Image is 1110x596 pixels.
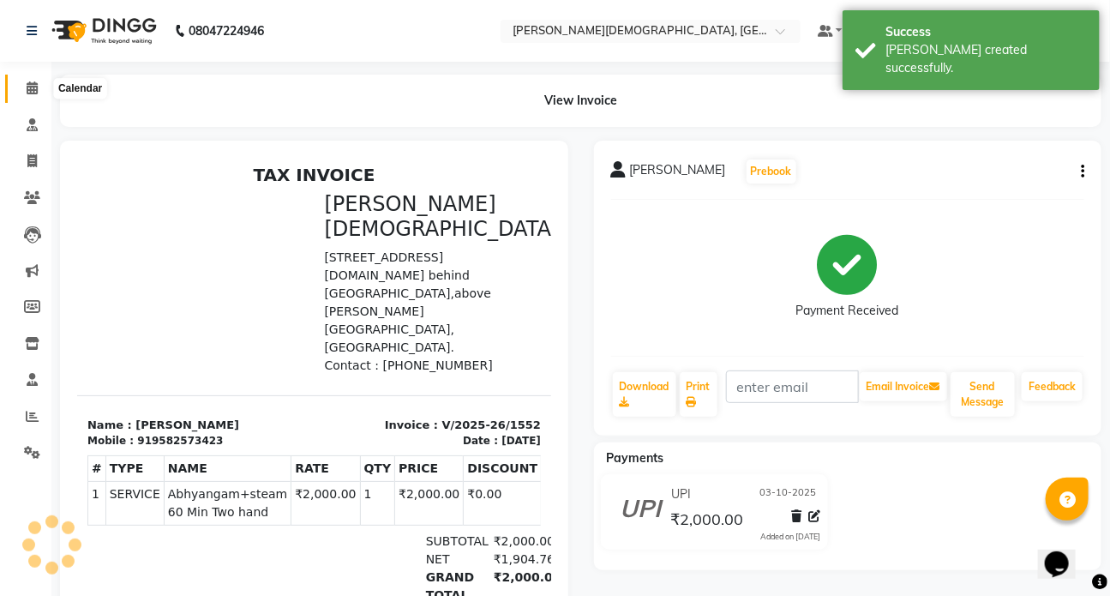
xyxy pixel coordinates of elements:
span: Abhyangam+steam 60 Min Two hand [91,328,211,364]
th: # [11,298,29,324]
td: ₹2,000.00 [214,324,283,368]
div: Mobile : [10,275,57,291]
button: Send Message [951,372,1015,417]
th: DISCOUNT [387,298,465,324]
div: GRAND TOTAL [339,411,406,447]
div: ₹2,000.00 [406,447,474,465]
p: Invoice : V/2025-26/1552 [248,259,465,276]
b: 08047224946 [189,7,264,55]
div: [DATE] [424,275,464,291]
a: Download [613,372,676,417]
div: SUBTOTAL [339,375,406,393]
td: 1 [283,324,318,368]
td: ₹2,000.00 [318,324,387,368]
span: UPI [671,485,691,503]
th: RATE [214,298,283,324]
iframe: chat widget [1038,527,1093,579]
td: ₹0.00 [387,324,465,368]
th: NAME [87,298,214,324]
span: [PERSON_NAME] [630,161,726,185]
div: 919582573423 [60,275,146,291]
th: TYPE [28,298,87,324]
h2: TAX INVOICE [10,7,464,27]
td: 1 [11,324,29,368]
img: logo [44,7,161,55]
div: Success [885,23,1087,41]
th: PRICE [318,298,387,324]
span: Payments [607,450,664,466]
div: Payment Received [796,303,899,321]
h3: [PERSON_NAME][DEMOGRAPHIC_DATA] [248,34,465,84]
div: ₹1,904.76 [406,393,474,411]
a: Print [680,372,717,417]
button: Email Invoice [860,372,947,401]
div: ₹2,000.00 [406,375,474,393]
div: Bill created successfully. [885,41,1087,77]
button: Prebook [747,160,796,184]
div: View Invoice [60,75,1101,127]
div: Added on [DATE] [761,531,821,543]
p: [STREET_ADDRESS][DOMAIN_NAME] behind [GEOGRAPHIC_DATA],above [PERSON_NAME][GEOGRAPHIC_DATA], [GEO... [248,91,465,199]
p: Name : [PERSON_NAME] [10,259,227,276]
div: NET [339,393,406,411]
a: Feedback [1022,372,1083,401]
div: Calendar [54,79,106,99]
p: Contact : [PHONE_NUMBER] [248,199,465,217]
input: enter email [726,370,859,403]
div: ₹2,000.00 [406,411,474,447]
span: 03-10-2025 [760,485,817,503]
th: QTY [283,298,318,324]
span: ₹2,000.00 [670,509,743,533]
td: SERVICE [28,324,87,368]
div: Date : [386,275,421,291]
div: Paid [339,447,406,465]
